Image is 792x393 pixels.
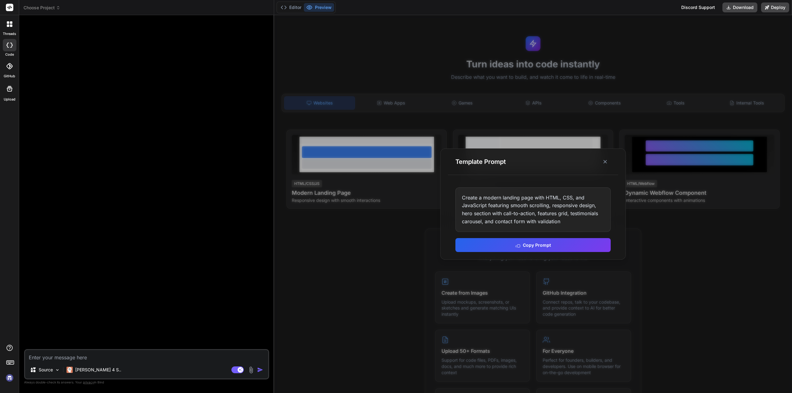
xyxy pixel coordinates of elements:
button: Preview [304,3,334,12]
label: threads [3,31,16,36]
img: Pick Models [55,367,60,373]
label: code [5,52,14,57]
button: Editor [278,3,304,12]
p: Source [39,367,53,373]
span: Choose Project [24,5,60,11]
p: Always double-check its answers. Your in Bind [24,379,269,385]
span: privacy [83,380,94,384]
label: Upload [4,97,15,102]
p: [PERSON_NAME] 4 S.. [75,367,121,373]
label: GitHub [4,74,15,79]
button: Copy Prompt [455,238,611,252]
button: Deploy [761,2,789,12]
h3: Template Prompt [455,157,506,166]
div: Discord Support [678,2,719,12]
img: signin [4,373,15,383]
div: Create a modern landing page with HTML, CSS, and JavaScript featuring smooth scrolling, responsiv... [455,187,611,232]
img: attachment [247,366,255,374]
img: icon [257,367,263,373]
img: Claude 4 Sonnet [67,367,73,373]
button: Download [722,2,757,12]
